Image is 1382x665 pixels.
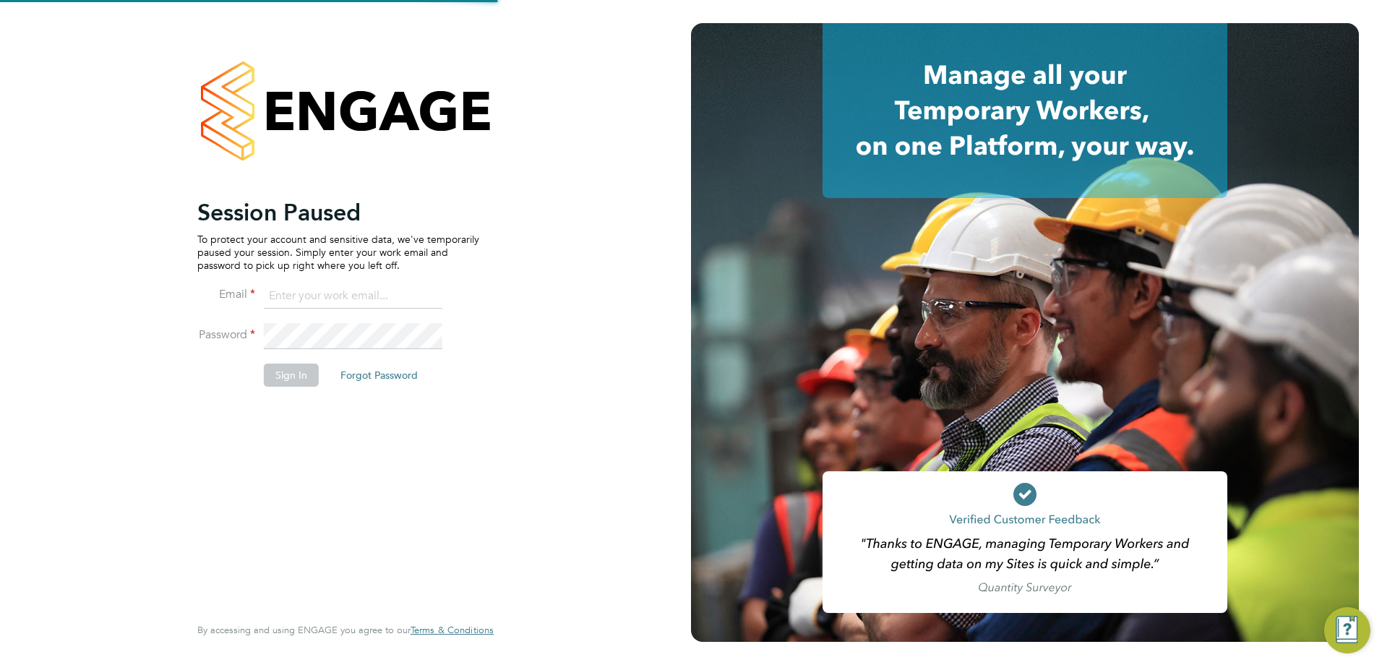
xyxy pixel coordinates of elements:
[329,364,429,387] button: Forgot Password
[197,624,494,636] span: By accessing and using ENGAGE you agree to our
[1324,607,1370,653] button: Engage Resource Center
[411,624,494,636] span: Terms & Conditions
[197,198,479,227] h2: Session Paused
[411,625,494,636] a: Terms & Conditions
[197,327,255,343] label: Password
[264,283,442,309] input: Enter your work email...
[197,287,255,302] label: Email
[264,364,319,387] button: Sign In
[197,233,479,273] p: To protect your account and sensitive data, we've temporarily paused your session. Simply enter y...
